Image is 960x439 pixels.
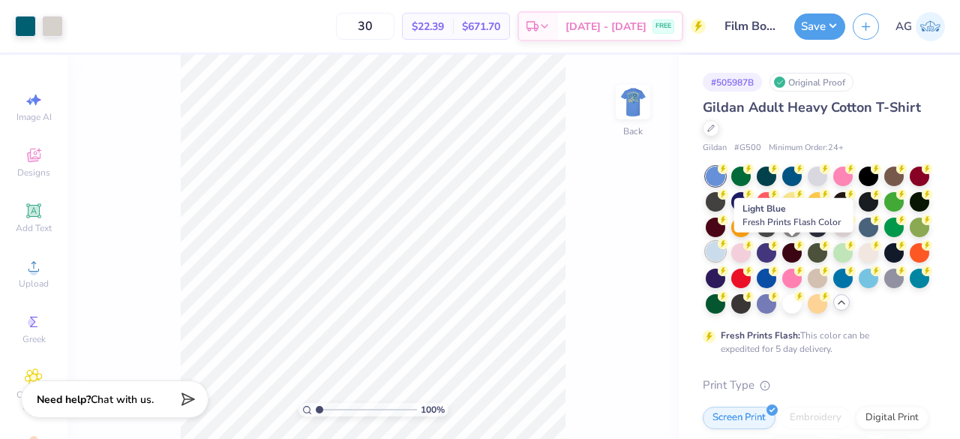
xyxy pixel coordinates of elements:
[703,142,727,155] span: Gildan
[895,12,945,41] a: AG
[19,278,49,290] span: Upload
[703,73,762,92] div: # 505987B
[721,329,905,356] div: This color can be expedited for 5 day delivery.
[37,392,91,407] strong: Need help?
[7,389,60,413] span: Clipart & logos
[412,19,444,35] span: $22.39
[713,11,787,41] input: Untitled Design
[703,407,775,429] div: Screen Print
[734,142,761,155] span: # G500
[421,403,445,416] span: 100 %
[16,222,52,234] span: Add Text
[565,19,646,35] span: [DATE] - [DATE]
[17,167,50,179] span: Designs
[721,329,800,341] strong: Fresh Prints Flash:
[618,87,648,117] img: Back
[655,21,671,32] span: FREE
[780,407,851,429] div: Embroidery
[856,407,928,429] div: Digital Print
[769,73,853,92] div: Original Proof
[336,13,394,40] input: – –
[794,14,845,40] button: Save
[742,216,841,228] span: Fresh Prints Flash Color
[16,111,52,123] span: Image AI
[895,18,912,35] span: AG
[916,12,945,41] img: Akshika Gurao
[623,125,643,138] div: Back
[22,333,46,345] span: Greek
[734,198,853,233] div: Light Blue
[703,98,921,116] span: Gildan Adult Heavy Cotton T-Shirt
[769,142,844,155] span: Minimum Order: 24 +
[462,19,500,35] span: $671.70
[703,377,930,394] div: Print Type
[91,392,154,407] span: Chat with us.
